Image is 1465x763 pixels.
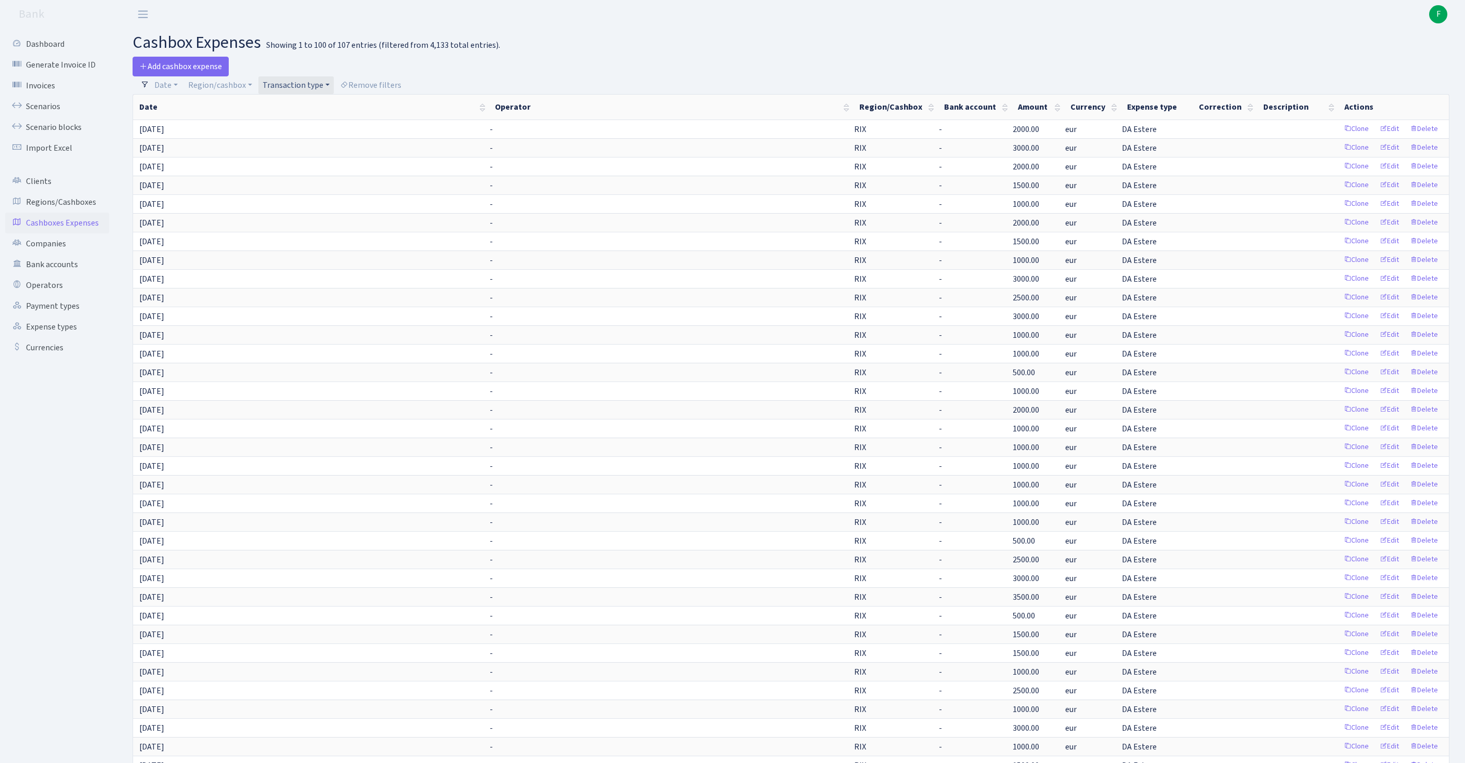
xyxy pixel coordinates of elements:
span: 1000.00 [1013,479,1039,491]
span: 1000.00 [1013,330,1039,341]
span: RIX [854,479,866,491]
span: 1500.00 [1013,236,1039,247]
a: Clients [5,171,109,192]
span: DA Estere [1122,366,1157,379]
a: Edit [1375,570,1404,586]
span: DA Estere [1122,385,1157,398]
a: Delete [1405,701,1443,717]
a: Region/cashbox [184,76,256,94]
span: DA Estere [1122,460,1157,472]
span: eur [1065,535,1077,547]
a: Edit [1375,327,1404,343]
a: Edit [1375,551,1404,568]
span: RIX [854,273,866,285]
a: Add cashbox expense [133,57,229,76]
a: Edit [1375,458,1404,474]
a: Regions/Cashboxes [5,192,109,213]
span: RIX [854,497,866,510]
a: Edit [1375,664,1404,680]
span: eur [1065,404,1077,416]
a: Delete [1405,720,1443,736]
a: Delete [1405,177,1443,193]
span: [DATE] [139,404,164,416]
th: Region/Cashbox : activate to sort column ascending [853,95,938,120]
a: Clone [1339,140,1374,156]
a: Edit [1375,608,1404,624]
a: Clone [1339,551,1374,568]
a: Delete [1405,402,1443,418]
span: eur [1065,254,1077,267]
a: Clone [1339,682,1374,699]
span: - [490,348,493,360]
a: Clone [1339,439,1374,455]
span: - [490,517,493,528]
span: RIX [854,254,866,267]
span: Add cashbox expense [139,61,222,72]
th: Expense type [1121,95,1193,120]
span: - [490,461,493,472]
span: 1000.00 [1013,386,1039,397]
a: Delete [1405,140,1443,156]
span: - [490,404,493,416]
a: Edit [1375,308,1404,324]
a: Edit [1375,140,1404,156]
a: Clone [1339,308,1374,324]
a: Delete [1405,364,1443,380]
a: Edit [1375,701,1404,717]
span: - [939,161,942,173]
span: [DATE] [139,348,164,360]
a: Payment types [5,296,109,317]
a: Delete [1405,271,1443,287]
span: [DATE] [139,180,164,191]
span: [DATE] [139,498,164,509]
span: DA Estere [1122,254,1157,267]
a: Delete [1405,533,1443,549]
span: - [490,479,493,491]
span: eur [1065,348,1077,360]
span: [DATE] [139,273,164,285]
span: eur [1065,123,1077,136]
th: Actions [1338,95,1449,120]
span: [DATE] [139,217,164,229]
span: eur [1065,366,1077,379]
span: DA Estere [1122,217,1157,229]
span: 1000.00 [1013,498,1039,509]
span: DA Estere [1122,497,1157,510]
span: DA Estere [1122,161,1157,173]
div: Showing 1 to 100 of 107 entries (filtered from 4,133 total entries). [266,41,500,50]
a: Clone [1339,477,1374,493]
a: Delete [1405,495,1443,511]
span: 3000.00 [1013,273,1039,285]
a: Date [150,76,182,94]
a: Scenario blocks [5,117,109,138]
span: - [939,180,942,191]
span: eur [1065,198,1077,211]
button: Toggle navigation [130,6,156,23]
span: RIX [854,460,866,472]
span: [DATE] [139,199,164,210]
span: - [490,142,493,154]
span: RIX [854,516,866,529]
a: Delete [1405,159,1443,175]
a: Edit [1375,290,1404,306]
span: 500.00 [1013,535,1035,547]
span: 2000.00 [1013,217,1039,229]
span: RIX [854,161,866,173]
a: Edit [1375,420,1404,437]
span: DA Estere [1122,329,1157,341]
span: RIX [854,123,866,136]
span: DA Estere [1122,404,1157,416]
span: 1000.00 [1013,442,1039,453]
span: 1000.00 [1013,199,1039,210]
span: RIX [854,329,866,341]
a: Clone [1339,346,1374,362]
a: Clone [1339,364,1374,380]
span: RIX [854,366,866,379]
span: DA Estere [1122,273,1157,285]
a: Delete [1405,308,1443,324]
span: 1000.00 [1013,517,1039,528]
span: DA Estere [1122,348,1157,360]
span: - [490,367,493,378]
span: DA Estere [1122,441,1157,454]
a: Import Excel [5,138,109,159]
